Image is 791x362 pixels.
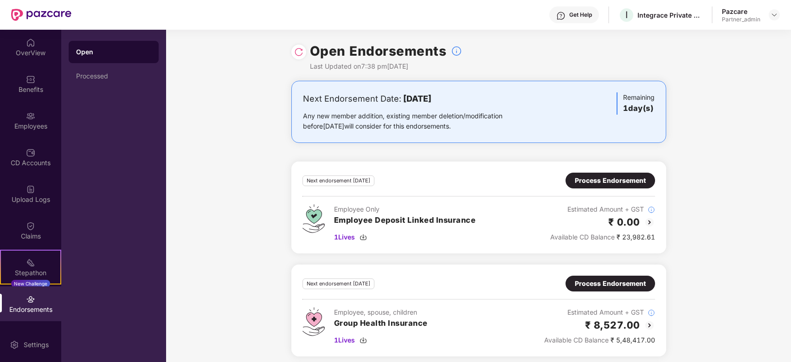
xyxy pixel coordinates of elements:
[550,233,615,241] span: Available CD Balance
[617,92,655,115] div: Remaining
[544,336,609,344] span: Available CD Balance
[303,92,532,105] div: Next Endorsement Date:
[26,221,35,231] img: svg+xml;base64,PHN2ZyBpZD0iQ2xhaW0iIHhtbG5zPSJodHRwOi8vd3d3LnczLm9yZy8yMDAwL3N2ZyIgd2lkdGg9IjIwIi...
[76,47,151,57] div: Open
[11,280,50,287] div: New Challenge
[623,103,655,115] h3: 1 day(s)
[648,309,655,317] img: svg+xml;base64,PHN2ZyBpZD0iSW5mb18tXzMyeDMyIiBkYXRhLW5hbWU9IkluZm8gLSAzMngzMiIgeG1sbnM9Imh0dHA6Ly...
[644,217,655,228] img: svg+xml;base64,PHN2ZyBpZD0iQmFjay0yMHgyMCIgeG1sbnM9Imh0dHA6Ly93d3cudzMub3JnLzIwMDAvc3ZnIiB3aWR0aD...
[575,278,646,289] div: Process Endorsement
[637,11,702,19] div: Integrace Private Limited
[10,340,19,349] img: svg+xml;base64,PHN2ZyBpZD0iU2V0dGluZy0yMHgyMCIgeG1sbnM9Imh0dHA6Ly93d3cudzMub3JnLzIwMDAvc3ZnIiB3aW...
[722,7,760,16] div: Pazcare
[310,41,447,61] h1: Open Endorsements
[569,11,592,19] div: Get Help
[608,214,640,230] h2: ₹ 0.00
[302,204,325,233] img: svg+xml;base64,PHN2ZyB4bWxucz0iaHR0cDovL3d3dy53My5vcmcvMjAwMC9zdmciIHdpZHRoPSI0Ny43MTQiIGhlaWdodD...
[360,336,367,344] img: svg+xml;base64,PHN2ZyBpZD0iRG93bmxvYWQtMzJ4MzIiIHhtbG5zPSJodHRwOi8vd3d3LnczLm9yZy8yMDAwL3N2ZyIgd2...
[26,111,35,121] img: svg+xml;base64,PHN2ZyBpZD0iRW1wbG95ZWVzIiB4bWxucz0iaHR0cDovL3d3dy53My5vcmcvMjAwMC9zdmciIHdpZHRoPS...
[556,11,566,20] img: svg+xml;base64,PHN2ZyBpZD0iSGVscC0zMngzMiIgeG1sbnM9Imh0dHA6Ly93d3cudzMub3JnLzIwMDAvc3ZnIiB3aWR0aD...
[451,45,462,57] img: svg+xml;base64,PHN2ZyBpZD0iSW5mb18tXzMyeDMyIiBkYXRhLW5hbWU9IkluZm8gLSAzMngzMiIgeG1sbnM9Imh0dHA6Ly...
[26,148,35,157] img: svg+xml;base64,PHN2ZyBpZD0iQ0RfQWNjb3VudHMiIGRhdGEtbmFtZT0iQ0QgQWNjb3VudHMiIHhtbG5zPSJodHRwOi8vd3...
[644,320,655,331] img: svg+xml;base64,PHN2ZyBpZD0iQmFjay0yMHgyMCIgeG1sbnM9Imh0dHA6Ly93d3cudzMub3JnLzIwMDAvc3ZnIiB3aWR0aD...
[334,204,476,214] div: Employee Only
[403,94,431,103] b: [DATE]
[625,9,628,20] span: I
[334,232,355,242] span: 1 Lives
[294,47,303,57] img: svg+xml;base64,PHN2ZyBpZD0iUmVsb2FkLTMyeDMyIiB4bWxucz0iaHR0cDovL3d3dy53My5vcmcvMjAwMC9zdmciIHdpZH...
[26,38,35,47] img: svg+xml;base64,PHN2ZyBpZD0iSG9tZSIgeG1sbnM9Imh0dHA6Ly93d3cudzMub3JnLzIwMDAvc3ZnIiB3aWR0aD0iMjAiIG...
[550,204,655,214] div: Estimated Amount + GST
[334,307,428,317] div: Employee, spouse, children
[771,11,778,19] img: svg+xml;base64,PHN2ZyBpZD0iRHJvcGRvd24tMzJ4MzIiIHhtbG5zPSJodHRwOi8vd3d3LnczLm9yZy8yMDAwL3N2ZyIgd2...
[585,317,640,333] h2: ₹ 8,527.00
[303,111,532,131] div: Any new member addition, existing member deletion/modification before [DATE] will consider for th...
[21,340,51,349] div: Settings
[26,185,35,194] img: svg+xml;base64,PHN2ZyBpZD0iVXBsb2FkX0xvZ3MiIGRhdGEtbmFtZT0iVXBsb2FkIExvZ3MiIHhtbG5zPSJodHRwOi8vd3...
[575,175,646,186] div: Process Endorsement
[360,233,367,241] img: svg+xml;base64,PHN2ZyBpZD0iRG93bmxvYWQtMzJ4MzIiIHhtbG5zPSJodHRwOi8vd3d3LnczLm9yZy8yMDAwL3N2ZyIgd2...
[334,317,428,330] h3: Group Health Insurance
[302,175,374,186] div: Next endorsement [DATE]
[302,278,374,289] div: Next endorsement [DATE]
[26,258,35,267] img: svg+xml;base64,PHN2ZyB4bWxucz0iaHR0cDovL3d3dy53My5vcmcvMjAwMC9zdmciIHdpZHRoPSIyMSIgaGVpZ2h0PSIyMC...
[648,206,655,213] img: svg+xml;base64,PHN2ZyBpZD0iSW5mb18tXzMyeDMyIiBkYXRhLW5hbWU9IkluZm8gLSAzMngzMiIgeG1sbnM9Imh0dHA6Ly...
[76,72,151,80] div: Processed
[11,9,71,21] img: New Pazcare Logo
[26,75,35,84] img: svg+xml;base64,PHN2ZyBpZD0iQmVuZWZpdHMiIHhtbG5zPSJodHRwOi8vd3d3LnczLm9yZy8yMDAwL3N2ZyIgd2lkdGg9Ij...
[26,295,35,304] img: svg+xml;base64,PHN2ZyBpZD0iRW5kb3JzZW1lbnRzIiB4bWxucz0iaHR0cDovL3d3dy53My5vcmcvMjAwMC9zdmciIHdpZH...
[310,61,463,71] div: Last Updated on 7:38 pm[DATE]
[302,307,325,336] img: svg+xml;base64,PHN2ZyB4bWxucz0iaHR0cDovL3d3dy53My5vcmcvMjAwMC9zdmciIHdpZHRoPSI0Ny43MTQiIGhlaWdodD...
[1,268,60,278] div: Stepathon
[722,16,760,23] div: Partner_admin
[334,214,476,226] h3: Employee Deposit Linked Insurance
[334,335,355,345] span: 1 Lives
[544,335,655,345] div: ₹ 5,48,417.00
[544,307,655,317] div: Estimated Amount + GST
[550,232,655,242] div: ₹ 23,982.61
